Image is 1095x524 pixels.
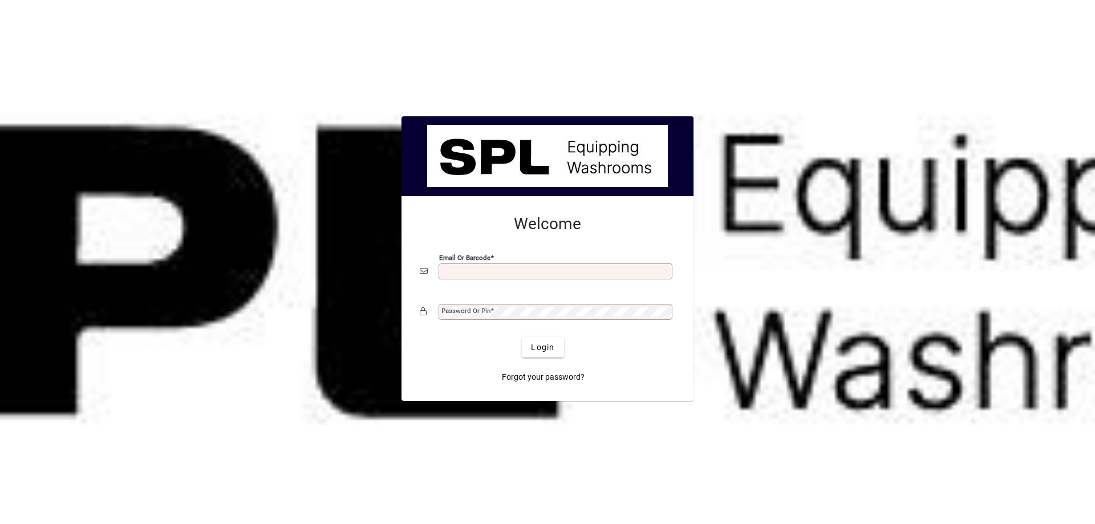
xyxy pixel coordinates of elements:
[420,214,675,234] h2: Welcome
[531,342,554,354] span: Login
[439,254,490,262] mat-label: Email or Barcode
[441,307,490,315] mat-label: Password or Pin
[502,371,585,383] span: Forgot your password?
[497,367,589,387] a: Forgot your password?
[522,337,563,358] button: Login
